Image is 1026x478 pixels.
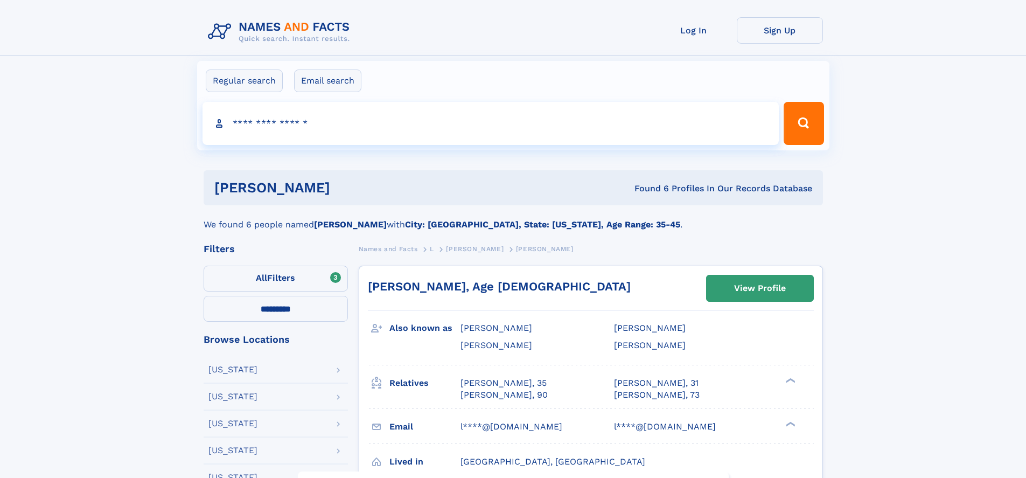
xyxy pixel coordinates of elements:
[614,389,700,401] a: [PERSON_NAME], 73
[208,446,257,455] div: [US_STATE]
[256,273,267,283] span: All
[460,389,548,401] a: [PERSON_NAME], 90
[784,102,823,145] button: Search Button
[389,453,460,471] h3: Lived in
[389,319,460,337] h3: Also known as
[204,244,348,254] div: Filters
[460,323,532,333] span: [PERSON_NAME]
[460,456,645,467] span: [GEOGRAPHIC_DATA], [GEOGRAPHIC_DATA]
[516,245,574,253] span: [PERSON_NAME]
[651,17,737,44] a: Log In
[482,183,812,195] div: Found 6 Profiles In Our Records Database
[214,181,483,195] h1: [PERSON_NAME]
[614,377,699,389] a: [PERSON_NAME], 31
[389,418,460,436] h3: Email
[206,70,283,92] label: Regular search
[314,219,387,230] b: [PERSON_NAME]
[204,266,348,292] label: Filters
[294,70,361,92] label: Email search
[208,419,257,428] div: [US_STATE]
[783,377,796,384] div: ❯
[430,242,434,255] a: L
[405,219,680,230] b: City: [GEOGRAPHIC_DATA], State: [US_STATE], Age Range: 35-45
[359,242,418,255] a: Names and Facts
[783,420,796,427] div: ❯
[737,17,823,44] a: Sign Up
[208,392,257,401] div: [US_STATE]
[446,242,504,255] a: [PERSON_NAME]
[446,245,504,253] span: [PERSON_NAME]
[203,102,779,145] input: search input
[208,365,257,374] div: [US_STATE]
[460,377,547,389] a: [PERSON_NAME], 35
[204,335,348,344] div: Browse Locations
[614,340,686,350] span: [PERSON_NAME]
[204,17,359,46] img: Logo Names and Facts
[734,276,786,301] div: View Profile
[389,374,460,392] h3: Relatives
[430,245,434,253] span: L
[614,323,686,333] span: [PERSON_NAME]
[368,280,631,293] a: [PERSON_NAME], Age [DEMOGRAPHIC_DATA]
[460,340,532,350] span: [PERSON_NAME]
[204,205,823,231] div: We found 6 people named with .
[707,275,813,301] a: View Profile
